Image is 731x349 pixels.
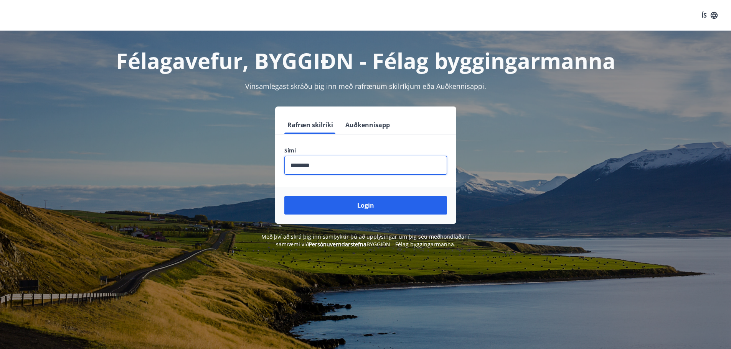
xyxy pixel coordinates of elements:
[284,196,447,215] button: Login
[342,116,393,134] button: Auðkennisapp
[245,82,486,91] span: Vinsamlegast skráðu þig inn með rafrænum skilríkjum eða Auðkennisappi.
[284,116,336,134] button: Rafræn skilríki
[284,147,447,154] label: Sími
[309,241,366,248] a: Persónuverndarstefna
[261,233,470,248] span: Með því að skrá þig inn samþykkir þú að upplýsingar um þig séu meðhöndlaðar í samræmi við BYGGIÐN...
[697,8,722,22] button: ÍS
[99,46,633,75] h1: Félagavefur, BYGGIÐN - Félag byggingarmanna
